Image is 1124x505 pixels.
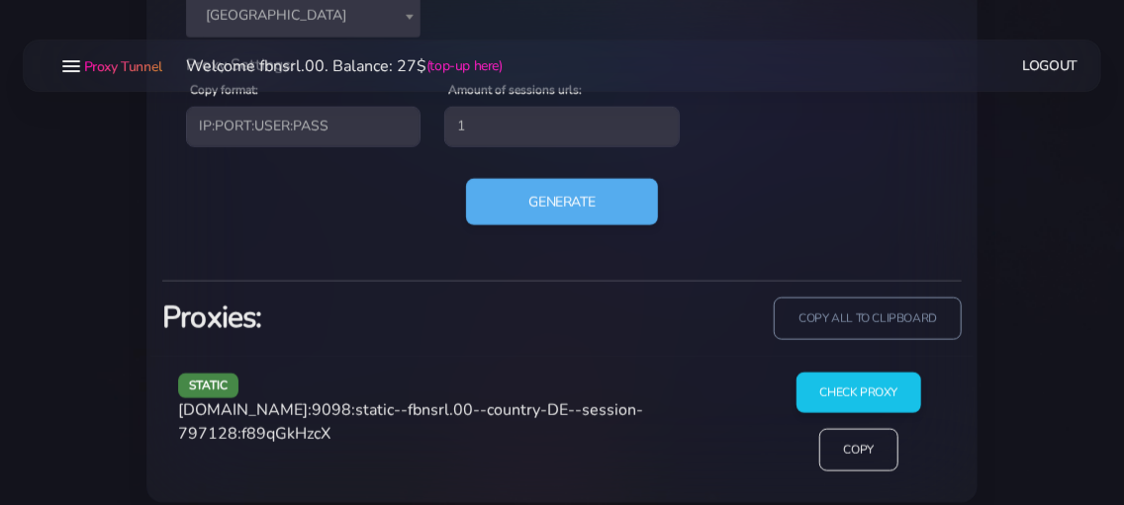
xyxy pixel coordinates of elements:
[162,54,503,78] li: Welcome fbnsrl.00. Balance: 27$
[796,373,922,413] input: Check Proxy
[1028,409,1099,480] iframe: Webchat Widget
[80,50,162,82] a: Proxy Tunnel
[1023,47,1078,84] a: Logout
[178,374,238,398] span: static
[774,297,962,340] input: copy all to clipboard
[84,57,162,76] span: Proxy Tunnel
[198,2,409,30] span: Germany
[466,179,659,226] button: Generate
[162,297,550,338] h3: Proxies:
[178,399,643,445] span: [DOMAIN_NAME]:9098:static--fbnsrl.00--country-DE--session-797128:f89qGkHzcX
[426,55,503,76] a: (top-up here)
[819,429,898,471] input: Copy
